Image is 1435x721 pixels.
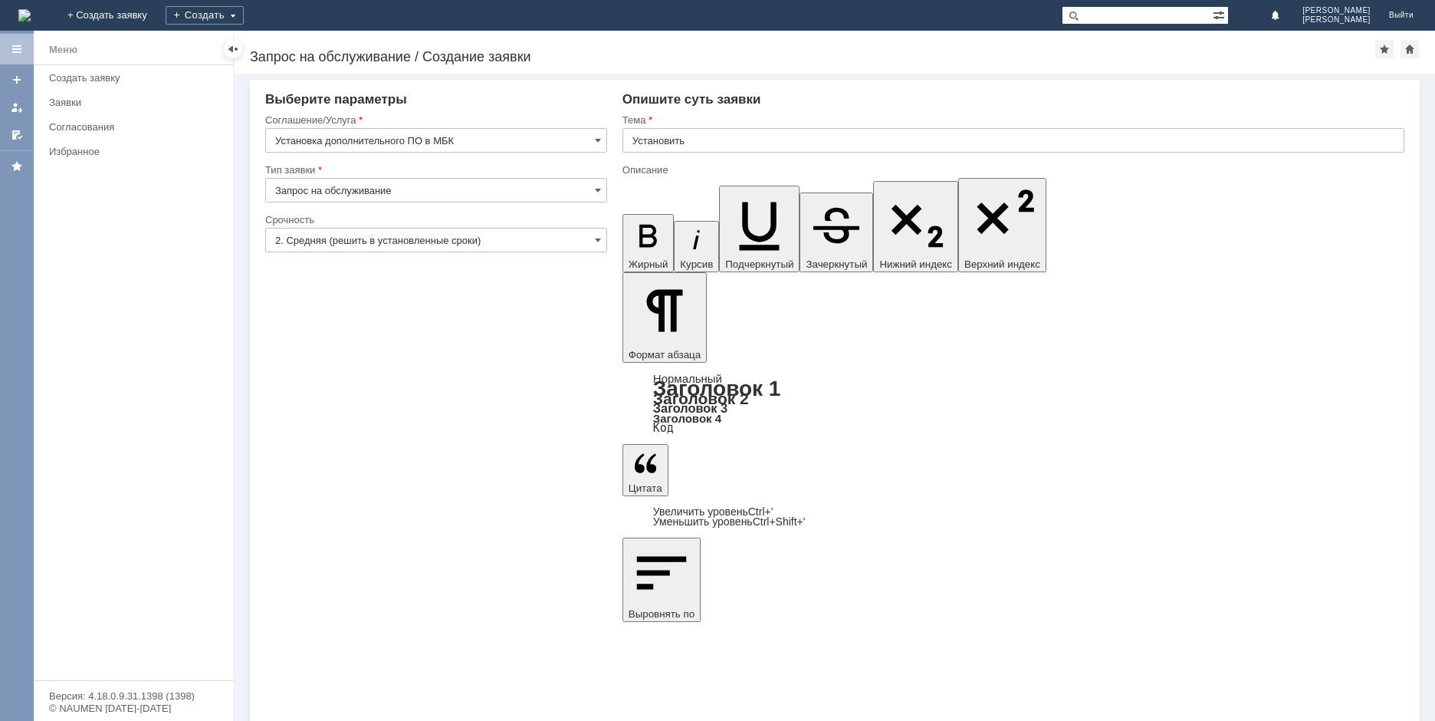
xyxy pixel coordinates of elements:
[674,221,719,272] button: Курсив
[622,92,761,107] span: Опишите суть заявки
[806,258,867,270] span: Зачеркнутый
[43,66,230,90] a: Создать заявку
[800,193,873,272] button: Зачеркнутый
[1302,15,1371,25] span: [PERSON_NAME]
[680,258,713,270] span: Курсив
[265,92,407,107] span: Выберите параметры
[748,505,773,518] span: Ctrl+'
[622,444,668,496] button: Цитата
[265,215,604,225] div: Срочность
[879,258,952,270] span: Нижний индекс
[265,165,604,175] div: Тип заявки
[629,349,701,360] span: Формат абзаца
[1302,6,1371,15] span: [PERSON_NAME]
[622,374,1404,433] div: Формат абзаца
[5,123,29,147] a: Мои согласования
[250,49,1375,64] div: Запрос на обслуживание / Создание заявки
[166,6,244,25] div: Создать
[49,72,224,84] div: Создать заявку
[719,186,800,272] button: Подчеркнутый
[622,214,675,272] button: Жирный
[43,91,230,114] a: Заявки
[958,178,1046,272] button: Верхний индекс
[49,703,218,713] div: © NAUMEN [DATE]-[DATE]
[1401,40,1419,58] div: Сделать домашней страницей
[265,115,604,125] div: Соглашение/Услуга
[622,115,1401,125] div: Тема
[5,95,29,120] a: Мои заявки
[653,377,781,400] a: Заголовок 1
[964,258,1040,270] span: Верхний индекс
[653,372,722,385] a: Нормальный
[629,258,668,270] span: Жирный
[49,97,224,108] div: Заявки
[622,538,701,622] button: Выровнять по
[5,67,29,92] a: Создать заявку
[43,115,230,139] a: Согласования
[653,412,721,425] a: Заголовок 4
[653,515,806,528] a: Decrease
[622,507,1404,527] div: Цитата
[653,421,674,435] a: Код
[629,482,662,494] span: Цитата
[1375,40,1394,58] div: Добавить в избранное
[622,165,1401,175] div: Описание
[753,515,806,528] span: Ctrl+Shift+'
[873,181,958,272] button: Нижний индекс
[49,41,77,59] div: Меню
[49,121,224,133] div: Согласования
[18,9,31,21] img: logo
[629,608,695,620] span: Выровнять по
[622,272,707,363] button: Формат абзаца
[653,390,749,407] a: Заголовок 2
[653,401,727,415] a: Заголовок 3
[49,691,218,701] div: Версия: 4.18.0.9.31.1398 (1398)
[1213,7,1228,21] span: Расширенный поиск
[18,9,31,21] a: Перейти на домашнюю страницу
[653,505,773,518] a: Increase
[224,40,242,58] div: Скрыть меню
[725,258,793,270] span: Подчеркнутый
[49,146,207,157] div: Избранное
